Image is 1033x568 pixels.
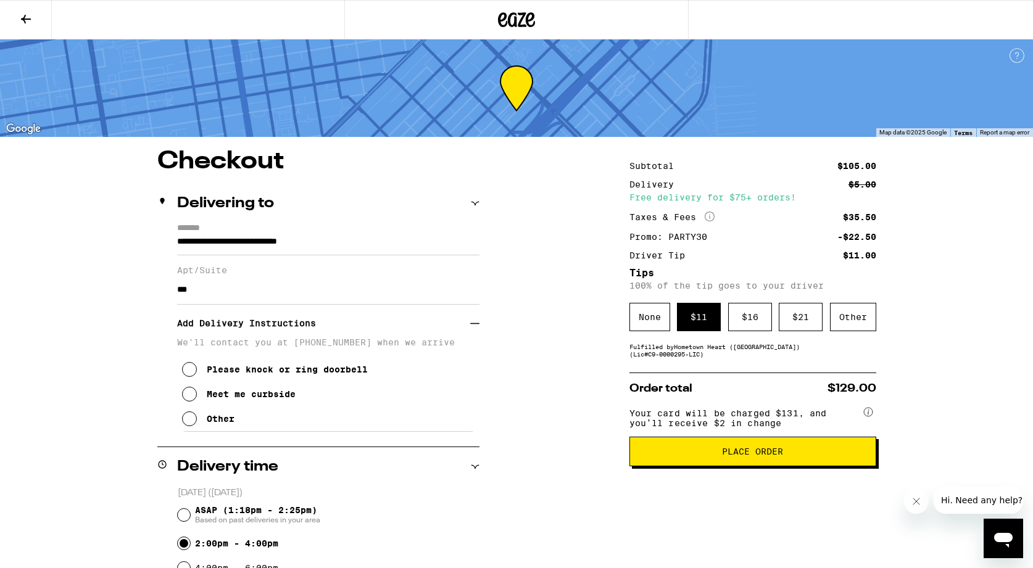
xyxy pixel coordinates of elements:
[629,212,715,223] div: Taxes & Fees
[980,129,1029,136] a: Report a map error
[728,303,772,331] div: $ 16
[629,193,876,202] div: Free delivery for $75+ orders!
[828,383,876,394] span: $129.00
[837,162,876,170] div: $105.00
[954,129,973,136] a: Terms
[177,265,479,275] label: Apt/Suite
[207,389,296,399] div: Meet me curbside
[177,459,278,474] h2: Delivery time
[629,343,876,358] div: Fulfilled by Hometown Heart ([GEOGRAPHIC_DATA]) (Lic# C9-0000295-LIC )
[677,303,721,331] div: $ 11
[984,519,1023,558] iframe: Button to launch messaging window
[629,437,876,466] button: Place Order
[722,447,783,456] span: Place Order
[629,162,682,170] div: Subtotal
[182,406,234,431] button: Other
[879,129,947,136] span: Map data ©2025 Google
[904,489,929,514] iframe: Close message
[837,233,876,241] div: -$22.50
[629,251,694,260] div: Driver Tip
[195,538,278,548] label: 2:00pm - 4:00pm
[3,121,44,137] a: Open this area in Google Maps (opens a new window)
[848,180,876,189] div: $5.00
[629,303,670,331] div: None
[843,251,876,260] div: $11.00
[177,196,274,211] h2: Delivering to
[629,383,692,394] span: Order total
[195,505,320,525] span: ASAP (1:18pm - 2:25pm)
[177,309,470,337] h3: Add Delivery Instructions
[157,149,479,174] h1: Checkout
[629,404,861,428] span: Your card will be charged $131, and you’ll receive $2 in change
[207,414,234,424] div: Other
[182,357,368,382] button: Please knock or ring doorbell
[195,515,320,525] span: Based on past deliveries in your area
[3,121,44,137] img: Google
[779,303,823,331] div: $ 21
[629,268,876,278] h5: Tips
[629,233,716,241] div: Promo: PARTY30
[177,337,479,347] p: We'll contact you at [PHONE_NUMBER] when we arrive
[182,382,296,406] button: Meet me curbside
[629,180,682,189] div: Delivery
[830,303,876,331] div: Other
[207,364,368,374] div: Please knock or ring doorbell
[178,487,479,499] p: [DATE] ([DATE])
[629,281,876,290] p: 100% of the tip goes to your driver
[934,487,1023,514] iframe: Message from company
[843,213,876,221] div: $35.50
